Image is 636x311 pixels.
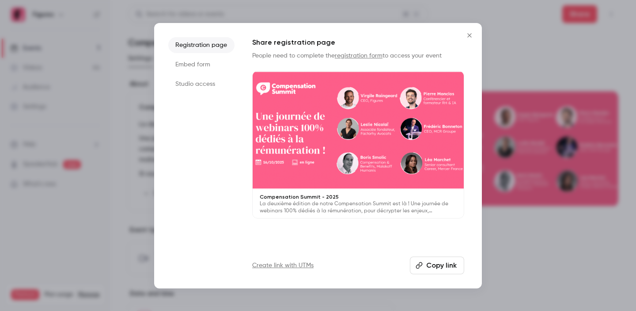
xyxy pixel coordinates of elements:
p: Compensation Summit - 2025 [260,193,457,200]
p: People need to complete the to access your event [252,51,464,60]
li: Registration page [168,37,235,53]
button: Copy link [410,257,464,274]
a: Create link with UTMs [252,261,314,270]
li: Embed form [168,57,235,73]
li: Studio access [168,76,235,92]
p: La deuxième édition de notre Compensation Summit est là ! Une journée de webinars 100% dédiés à l... [260,200,457,215]
a: registration form [335,53,382,59]
h1: Share registration page [252,37,464,48]
button: Close [461,27,478,44]
a: Compensation Summit - 2025La deuxième édition de notre Compensation Summit est là ! Une journée d... [252,71,464,219]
